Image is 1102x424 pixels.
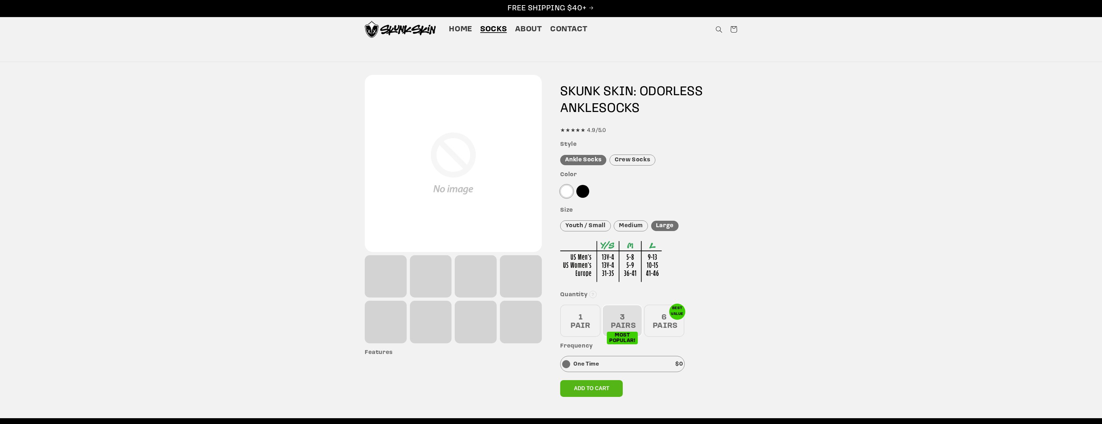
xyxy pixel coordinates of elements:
[560,126,737,136] div: ★★★★★ 4.9/5.0
[711,22,726,37] summary: Search
[560,102,599,115] span: ANKLE
[560,84,737,117] h1: SKUNK SKIN: ODORLESS SOCKS
[511,20,546,38] a: About
[614,220,648,232] div: Medium
[449,25,472,35] span: Home
[550,25,587,35] span: Contact
[365,21,436,38] img: Skunk Skin Anti-Odor Socks.
[560,241,662,282] img: Sizing Chart
[546,20,591,38] a: Contact
[560,155,606,166] div: Ankle Socks
[560,343,737,350] h3: Frequency
[574,386,609,391] span: Add to cart
[560,220,611,232] div: Youth / Small
[560,171,737,179] h3: Color
[515,25,542,35] span: About
[365,349,542,357] h3: Features
[476,20,511,38] a: Socks
[675,359,683,369] p: $
[7,4,1095,14] p: FREE SHIPPING $40+
[445,20,476,38] a: Home
[644,305,684,337] div: 6 PAIRS
[651,221,679,231] div: Large
[679,361,683,367] span: 0
[610,155,655,166] div: Crew Socks
[560,207,737,214] h3: Size
[480,25,507,35] span: Socks
[602,305,642,337] div: 3 PAIRS
[560,380,623,397] button: Add to cart
[560,141,737,148] h3: Style
[560,305,601,337] div: 1 PAIR
[560,291,737,299] h3: Quantity
[573,359,599,369] p: One Time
